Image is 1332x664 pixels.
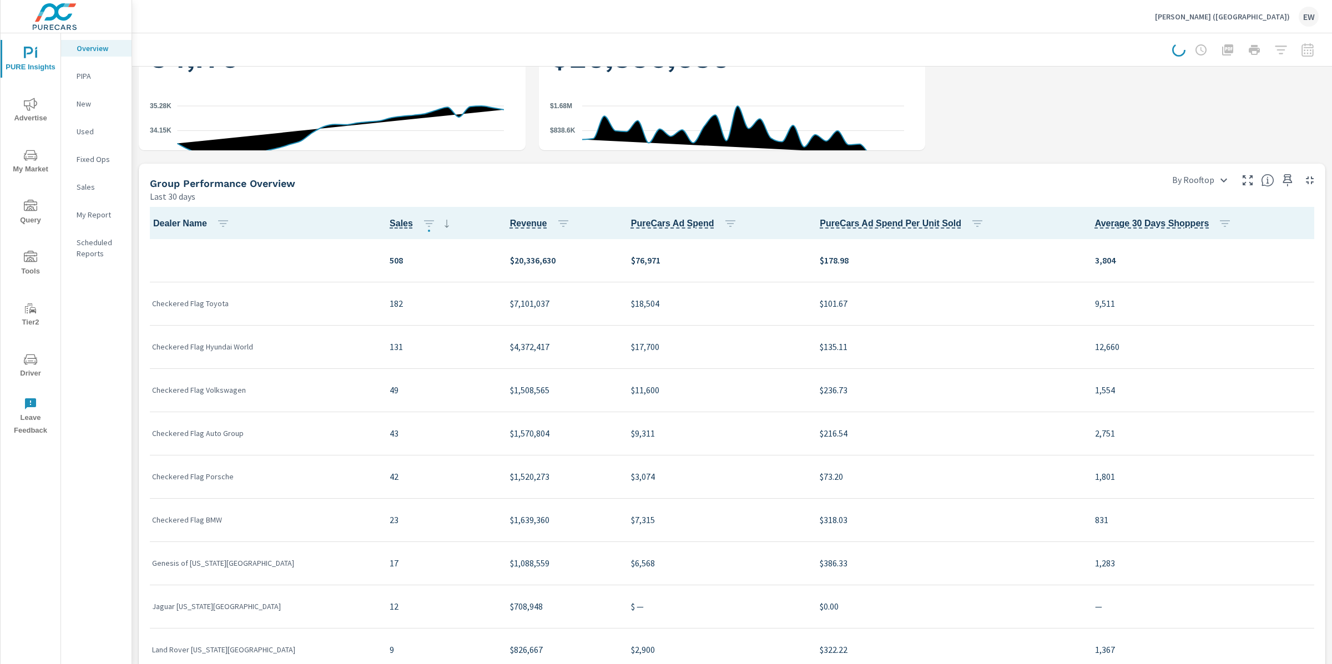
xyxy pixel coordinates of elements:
[820,556,1077,570] p: $386.33
[77,209,123,220] p: My Report
[631,513,803,526] p: $7,315
[510,217,547,230] span: Total sales revenue over the selected date range. [Source: This data is sourced from the dealer’s...
[390,643,492,656] p: 9
[1301,171,1319,189] button: Minimize Widget
[390,556,492,570] p: 17
[4,251,57,278] span: Tools
[820,600,1077,613] p: $0.00
[550,102,572,109] text: $1.68M
[550,126,576,134] text: $838.6K
[61,151,132,168] div: Fixed Ops
[77,70,123,82] p: PIPA
[1095,600,1312,613] p: —
[4,397,57,437] span: Leave Feedback
[61,179,132,195] div: Sales
[4,98,57,125] span: Advertise
[1095,427,1312,440] p: 2,751
[152,644,372,655] p: Land Rover [US_STATE][GEOGRAPHIC_DATA]
[61,95,132,112] div: New
[631,254,803,267] p: $76,971
[820,427,1077,440] p: $216.54
[61,40,132,57] div: Overview
[1279,171,1296,189] span: Save this to your personalized report
[77,237,123,259] p: Scheduled Reports
[820,217,961,230] span: Average cost of advertising per each vehicle sold at the dealer over the selected date range. The...
[631,383,803,397] p: $11,600
[1095,556,1312,570] p: 1,283
[1095,297,1312,310] p: 9,511
[390,217,453,230] span: Sales
[77,181,123,192] p: Sales
[1299,7,1319,27] div: EW
[510,340,613,353] p: $4,372,417
[510,513,613,526] p: $1,639,360
[390,470,492,483] p: 42
[4,149,57,176] span: My Market
[153,217,234,230] span: Dealer Name
[390,383,492,397] p: 49
[77,126,123,137] p: Used
[510,217,574,230] span: Revenue
[631,217,714,230] span: Total cost of media for all PureCars channels for the selected dealership group over the selected...
[150,190,195,203] p: Last 30 days
[510,556,613,570] p: $1,088,559
[1095,643,1312,656] p: 1,367
[510,383,613,397] p: $1,508,565
[390,217,413,230] span: Number of vehicles sold by the dealership over the selected date range. [Source: This data is sou...
[510,297,613,310] p: $7,101,037
[390,254,492,267] p: 508
[820,297,1077,310] p: $101.67
[820,470,1077,483] p: $73.20
[1095,254,1312,267] p: 3,804
[631,427,803,440] p: $9,311
[1,33,60,442] div: nav menu
[631,643,803,656] p: $2,900
[510,600,613,613] p: $708,948
[631,217,741,230] span: PureCars Ad Spend
[77,98,123,109] p: New
[61,206,132,223] div: My Report
[820,643,1077,656] p: $322.22
[4,47,57,74] span: PURE Insights
[510,643,613,656] p: $826,667
[390,340,492,353] p: 131
[1095,217,1237,230] span: Average 30 Days Shoppers
[150,178,295,189] h5: Group Performance Overview
[150,126,171,134] text: 34.15K
[631,470,803,483] p: $3,074
[1095,217,1209,230] span: A rolling 30 day total of daily Shoppers on the dealership website, averaged over the selected da...
[152,384,372,396] p: Checkered Flag Volkswagen
[390,427,492,440] p: 43
[152,471,372,482] p: Checkered Flag Porsche
[1239,171,1257,189] button: Make Fullscreen
[4,302,57,329] span: Tier2
[820,383,1077,397] p: $236.73
[820,254,1077,267] p: $178.98
[152,341,372,352] p: Checkered Flag Hyundai World
[820,340,1077,353] p: $135.11
[820,217,988,230] span: PureCars Ad Spend Per Unit Sold
[61,234,132,262] div: Scheduled Reports
[631,297,803,310] p: $18,504
[390,513,492,526] p: 23
[152,601,372,612] p: Jaguar [US_STATE][GEOGRAPHIC_DATA]
[77,43,123,54] p: Overview
[77,154,123,165] p: Fixed Ops
[390,297,492,310] p: 182
[820,513,1077,526] p: $318.03
[150,102,171,109] text: 35.28K
[631,340,803,353] p: $17,700
[152,514,372,525] p: Checkered Flag BMW
[4,200,57,227] span: Query
[61,68,132,84] div: PIPA
[510,470,613,483] p: $1,520,273
[1261,174,1274,187] span: Understand group performance broken down by various segments. Use the dropdown in the upper right...
[152,298,372,309] p: Checkered Flag Toyota
[152,557,372,569] p: Genesis of [US_STATE][GEOGRAPHIC_DATA]
[510,254,613,267] p: $20,336,630
[1095,470,1312,483] p: 1,801
[390,600,492,613] p: 12
[510,427,613,440] p: $1,570,804
[1095,383,1312,397] p: 1,554
[631,600,803,613] p: $ —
